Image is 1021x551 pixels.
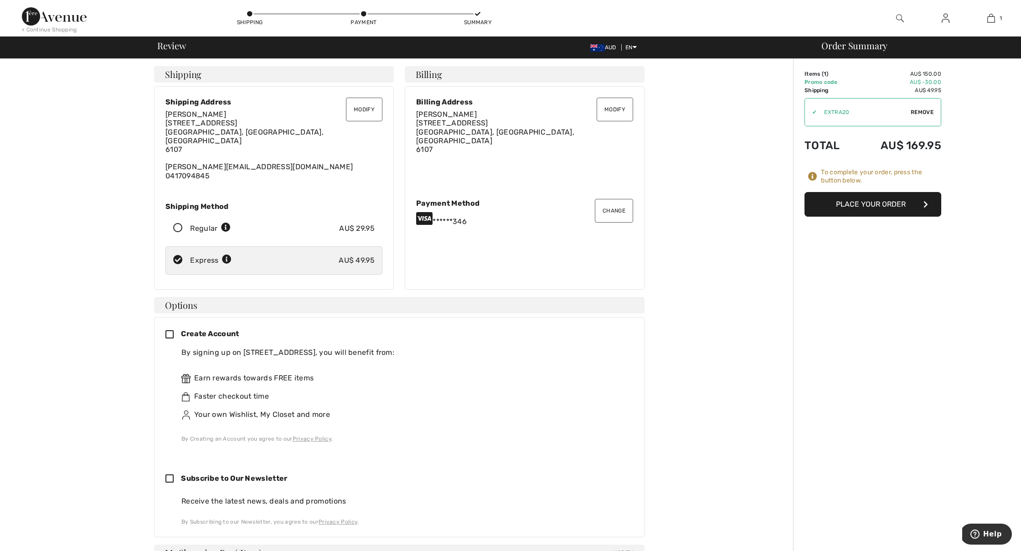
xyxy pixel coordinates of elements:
div: Billing Address [416,98,633,106]
img: My Info [942,13,949,24]
span: Billing [416,70,442,79]
span: [STREET_ADDRESS] [GEOGRAPHIC_DATA], [GEOGRAPHIC_DATA], [GEOGRAPHIC_DATA] 6107 [416,119,574,154]
div: Order Summary [810,41,1016,50]
span: Review [157,41,186,50]
div: Shipping Method [165,202,382,211]
a: Privacy Policy [293,436,331,442]
span: AUD [590,44,620,51]
div: By Creating an Account you agree to our . [181,435,626,443]
span: Subscribe to Our Newsletter [181,474,287,483]
div: [PERSON_NAME][EMAIL_ADDRESS][DOMAIN_NAME] 0417094845 [165,110,382,180]
div: < Continue Shopping [22,26,77,34]
img: 1ère Avenue [22,7,87,26]
img: search the website [896,13,904,24]
h4: Options [154,297,645,313]
div: Regular [190,223,231,234]
span: 1 [824,71,826,77]
img: rewards.svg [181,374,191,383]
td: Items ( ) [804,70,855,78]
img: ownWishlist.svg [181,411,191,420]
div: AU$ 49.95 [339,255,375,266]
td: Shipping [804,86,855,94]
iframe: Opens a widget where you can find more information [962,524,1012,546]
span: 1 [1000,14,1002,22]
div: Receive the latest news, deals and promotions [181,496,633,507]
div: ✔ [805,108,817,116]
div: AU$ 29.95 [339,223,375,234]
img: Australian Dollar [590,44,605,52]
img: faster.svg [181,392,191,401]
button: Modify [597,98,633,121]
button: Place Your Order [804,192,941,217]
span: Create Account [181,329,239,338]
div: Summary [464,18,491,26]
span: Remove [911,108,933,116]
td: AU$ 169.95 [855,130,941,161]
div: Payment [350,18,377,26]
div: Your own Wishlist, My Closet and more [181,409,626,420]
div: Faster checkout time [181,391,626,402]
div: By Subscribing to our Newsletter, you agree to our . [181,518,633,526]
div: Shipping [236,18,263,26]
img: My Bag [987,13,995,24]
div: To complete your order, press the button below. [821,168,941,185]
div: Payment Method [416,199,633,208]
td: AU$ -30.00 [855,78,941,86]
td: Promo code [804,78,855,86]
span: Shipping [165,70,201,79]
a: Sign In [934,13,957,24]
td: AU$ 150.00 [855,70,941,78]
span: EN [625,44,637,51]
div: Earn rewards towards FREE items [181,373,626,384]
span: [PERSON_NAME] [165,110,226,119]
td: Total [804,130,855,161]
td: AU$ 49.95 [855,86,941,94]
input: Promo code [817,99,911,126]
a: 1 [969,13,1013,24]
button: Modify [346,98,382,121]
a: Privacy Policy [319,519,357,525]
span: [STREET_ADDRESS] [GEOGRAPHIC_DATA], [GEOGRAPHIC_DATA], [GEOGRAPHIC_DATA] 6107 [165,119,324,154]
span: [PERSON_NAME] [416,110,477,119]
div: Express [190,255,232,266]
div: By signing up on [STREET_ADDRESS], you will benefit from: [181,347,626,358]
button: Change [595,199,633,223]
div: Shipping Address [165,98,382,106]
